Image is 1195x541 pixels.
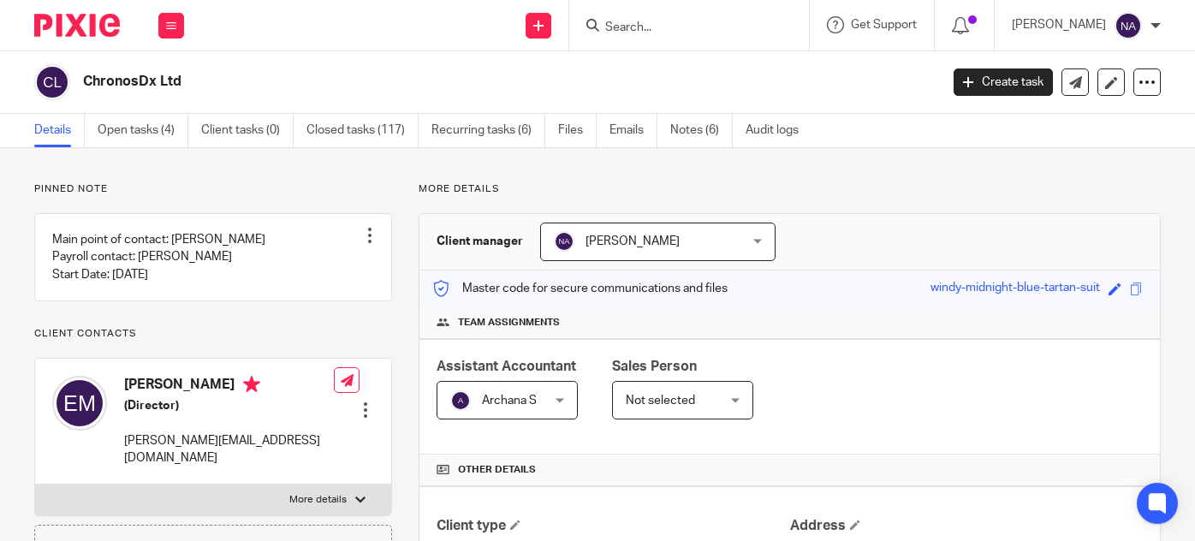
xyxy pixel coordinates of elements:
i: Primary [243,376,260,393]
div: windy-midnight-blue-tartan-suit [930,279,1100,299]
h3: Client manager [437,233,523,250]
a: Recurring tasks (6) [431,114,545,147]
a: Emails [609,114,657,147]
h4: [PERSON_NAME] [124,376,334,397]
h4: Address [790,517,1143,535]
a: Files [558,114,597,147]
span: [PERSON_NAME] [586,235,680,247]
img: svg%3E [450,390,471,411]
img: Pixie [34,14,120,37]
input: Search [603,21,758,36]
span: Get Support [851,19,917,31]
a: Audit logs [746,114,812,147]
img: svg%3E [1115,12,1142,39]
a: Create task [954,68,1053,96]
span: Assistant Accountant [437,360,576,373]
p: More details [289,493,347,507]
img: svg%3E [34,64,70,100]
h4: Client type [437,517,789,535]
span: Archana S [482,395,537,407]
a: Notes (6) [670,114,733,147]
p: Client contacts [34,327,392,341]
a: Details [34,114,85,147]
span: Team assignments [458,316,560,330]
span: Not selected [626,395,695,407]
a: Closed tasks (117) [306,114,419,147]
p: Master code for secure communications and files [432,280,728,297]
img: svg%3E [554,231,574,252]
a: Client tasks (0) [201,114,294,147]
a: Open tasks (4) [98,114,188,147]
span: Other details [458,463,536,477]
span: Sales Person [612,360,697,373]
p: [PERSON_NAME][EMAIL_ADDRESS][DOMAIN_NAME] [124,432,334,467]
h5: (Director) [124,397,334,414]
p: Pinned note [34,182,392,196]
h2: ChronosDx Ltd [83,73,759,91]
p: More details [419,182,1161,196]
p: [PERSON_NAME] [1012,16,1106,33]
img: svg%3E [52,376,107,431]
